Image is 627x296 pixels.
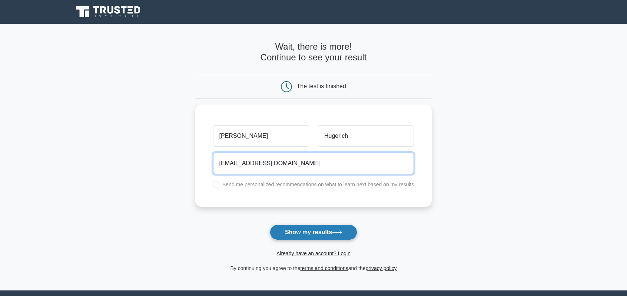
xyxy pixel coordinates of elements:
div: The test is finished [297,83,346,89]
input: First name [213,125,309,147]
a: privacy policy [366,265,397,271]
div: By continuing you agree to the and the [191,264,437,273]
a: Already have an account? Login [276,250,351,256]
label: Send me personalized recommendations on what to learn next based on my results [222,182,414,187]
button: Show my results [270,225,357,240]
a: terms and conditions [301,265,348,271]
input: Email [213,153,414,174]
h4: Wait, there is more! Continue to see your result [195,41,432,63]
input: Last name [318,125,414,147]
